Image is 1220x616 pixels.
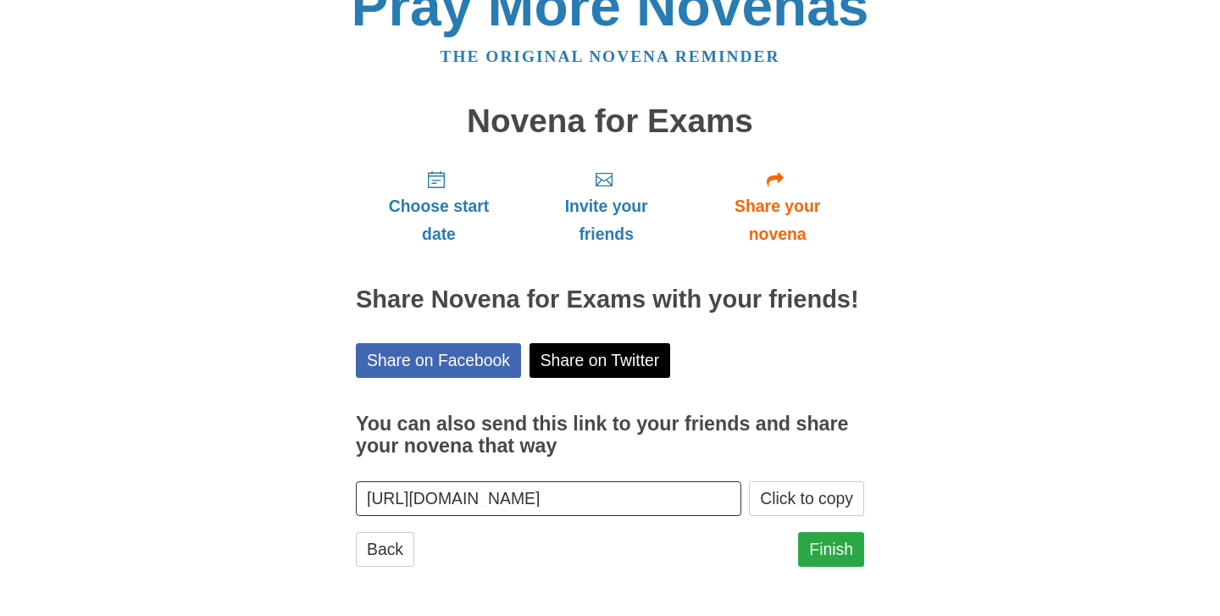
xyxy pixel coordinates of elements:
a: Share on Facebook [356,343,521,378]
a: Invite your friends [522,156,690,257]
a: Choose start date [356,156,522,257]
span: Share your novena [707,192,847,248]
h1: Novena for Exams [356,103,864,140]
span: Choose start date [373,192,505,248]
h3: You can also send this link to your friends and share your novena that way [356,413,864,457]
button: Click to copy [749,481,864,516]
a: Finish [798,532,864,567]
a: The original novena reminder [441,47,780,65]
a: Share your novena [690,156,864,257]
a: Back [356,532,414,567]
h2: Share Novena for Exams with your friends! [356,286,864,314]
span: Invite your friends [539,192,674,248]
a: Share on Twitter [530,343,671,378]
